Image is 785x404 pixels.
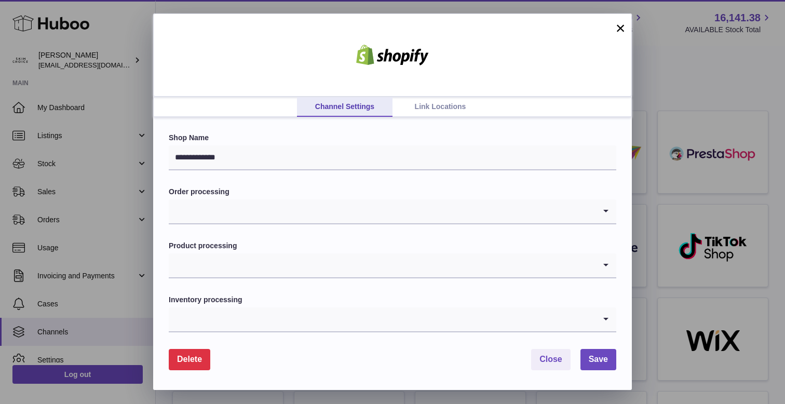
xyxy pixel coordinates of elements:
label: Order processing [169,187,616,197]
input: Search for option [169,253,595,277]
a: Channel Settings [297,97,392,117]
span: Delete [177,355,202,363]
span: Close [539,355,562,363]
input: Search for option [169,199,595,223]
span: Save [589,355,608,363]
a: Link Locations [392,97,488,117]
button: Save [580,349,616,370]
img: shopify [348,45,437,65]
button: Close [531,349,571,370]
label: Shop Name [169,133,616,143]
button: × [614,22,627,34]
label: Inventory processing [169,295,616,305]
div: Search for option [169,253,616,278]
button: Delete [169,349,210,370]
label: Product processing [169,241,616,251]
input: Search for option [169,307,595,331]
div: Search for option [169,199,616,224]
div: Search for option [169,307,616,332]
